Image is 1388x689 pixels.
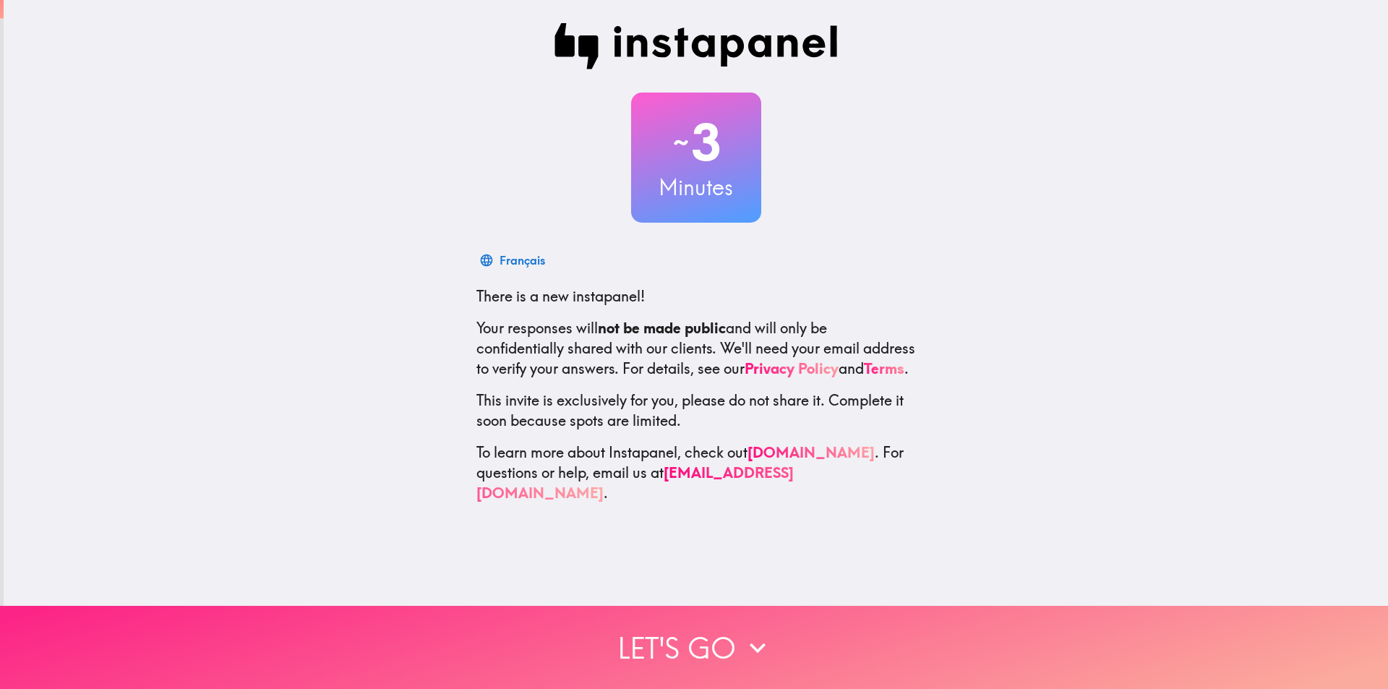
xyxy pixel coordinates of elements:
[745,359,839,377] a: Privacy Policy
[500,250,545,270] div: Français
[476,246,551,275] button: Français
[864,359,904,377] a: Terms
[554,23,838,69] img: Instapanel
[598,319,726,337] b: not be made public
[671,121,691,164] span: ~
[476,390,916,431] p: This invite is exclusively for you, please do not share it. Complete it soon because spots are li...
[631,172,761,202] h3: Minutes
[747,443,875,461] a: [DOMAIN_NAME]
[631,113,761,172] h2: 3
[476,287,645,305] span: There is a new instapanel!
[476,318,916,379] p: Your responses will and will only be confidentially shared with our clients. We'll need your emai...
[476,442,916,503] p: To learn more about Instapanel, check out . For questions or help, email us at .
[476,463,794,502] a: [EMAIL_ADDRESS][DOMAIN_NAME]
